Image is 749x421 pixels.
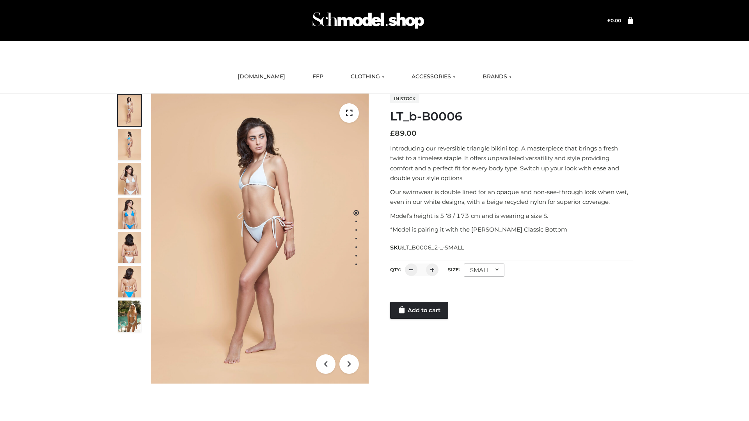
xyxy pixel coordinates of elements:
[390,267,401,272] label: QTY:
[607,18,621,23] bdi: 0.00
[345,68,390,85] a: CLOTHING
[118,129,141,160] img: ArielClassicBikiniTop_CloudNine_AzureSky_OW114ECO_2-scaled.jpg
[390,225,633,235] p: *Model is pairing it with the [PERSON_NAME] Classic Bottom
[118,95,141,126] img: ArielClassicBikiniTop_CloudNine_AzureSky_OW114ECO_1-scaled.jpg
[118,163,141,195] img: ArielClassicBikiniTop_CloudNine_AzureSky_OW114ECO_3-scaled.jpg
[406,68,461,85] a: ACCESSORIES
[464,264,504,277] div: SMALL
[118,266,141,297] img: ArielClassicBikiniTop_CloudNine_AzureSky_OW114ECO_8-scaled.jpg
[118,198,141,229] img: ArielClassicBikiniTop_CloudNine_AzureSky_OW114ECO_4-scaled.jpg
[390,110,633,124] h1: LT_b-B0006
[118,301,141,332] img: Arieltop_CloudNine_AzureSky2.jpg
[390,94,419,103] span: In stock
[390,243,465,252] span: SKU:
[477,68,517,85] a: BRANDS
[448,267,460,272] label: Size:
[390,143,633,183] p: Introducing our reversible triangle bikini top. A masterpiece that brings a fresh twist to a time...
[607,18,621,23] a: £0.00
[390,129,395,138] span: £
[310,5,427,36] img: Schmodel Admin 964
[118,232,141,263] img: ArielClassicBikiniTop_CloudNine_AzureSky_OW114ECO_7-scaled.jpg
[232,68,291,85] a: [DOMAIN_NAME]
[307,68,329,85] a: FFP
[390,302,448,319] a: Add to cart
[403,244,464,251] span: LT_B0006_2-_-SMALL
[607,18,611,23] span: £
[151,94,369,384] img: ArielClassicBikiniTop_CloudNine_AzureSky_OW114ECO_1
[390,187,633,207] p: Our swimwear is double lined for an opaque and non-see-through look when wet, even in our white d...
[390,129,417,138] bdi: 89.00
[390,211,633,221] p: Model’s height is 5 ‘8 / 173 cm and is wearing a size S.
